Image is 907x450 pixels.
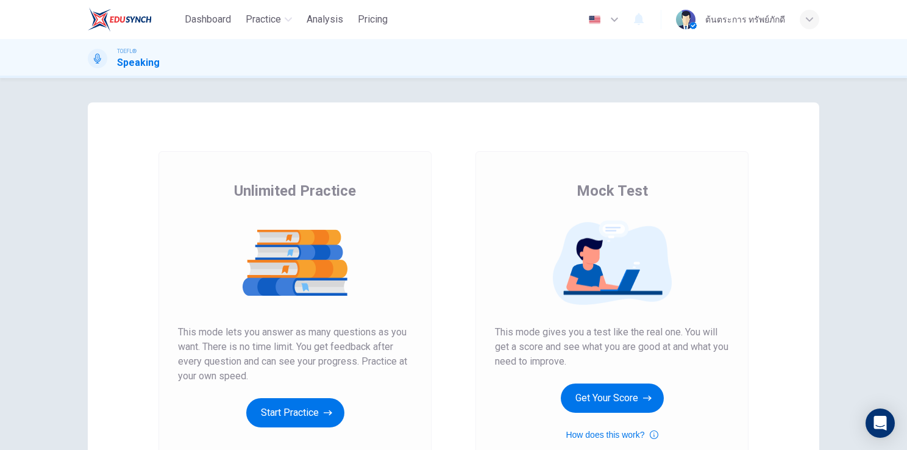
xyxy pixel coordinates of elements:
h1: Speaking [117,55,160,70]
div: ต้นตระการ ทรัพย์ภักดี [705,12,785,27]
button: How does this work? [566,427,658,442]
button: Dashboard [180,9,236,30]
span: TOEFL® [117,47,137,55]
span: Dashboard [185,12,231,27]
span: This mode gives you a test like the real one. You will get a score and see what you are good at a... [495,325,729,369]
div: Open Intercom Messenger [866,409,895,438]
img: en [587,15,602,24]
span: This mode lets you answer as many questions as you want. There is no time limit. You get feedback... [178,325,412,384]
button: Start Practice [246,398,344,427]
img: Profile picture [676,10,695,29]
button: Pricing [353,9,393,30]
span: Unlimited Practice [234,181,356,201]
span: Analysis [307,12,343,27]
button: Analysis [302,9,348,30]
span: Practice [246,12,281,27]
img: EduSynch logo [88,7,152,32]
span: Pricing [358,12,388,27]
button: Practice [241,9,297,30]
a: EduSynch logo [88,7,180,32]
button: Get Your Score [561,384,664,413]
span: Mock Test [577,181,648,201]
